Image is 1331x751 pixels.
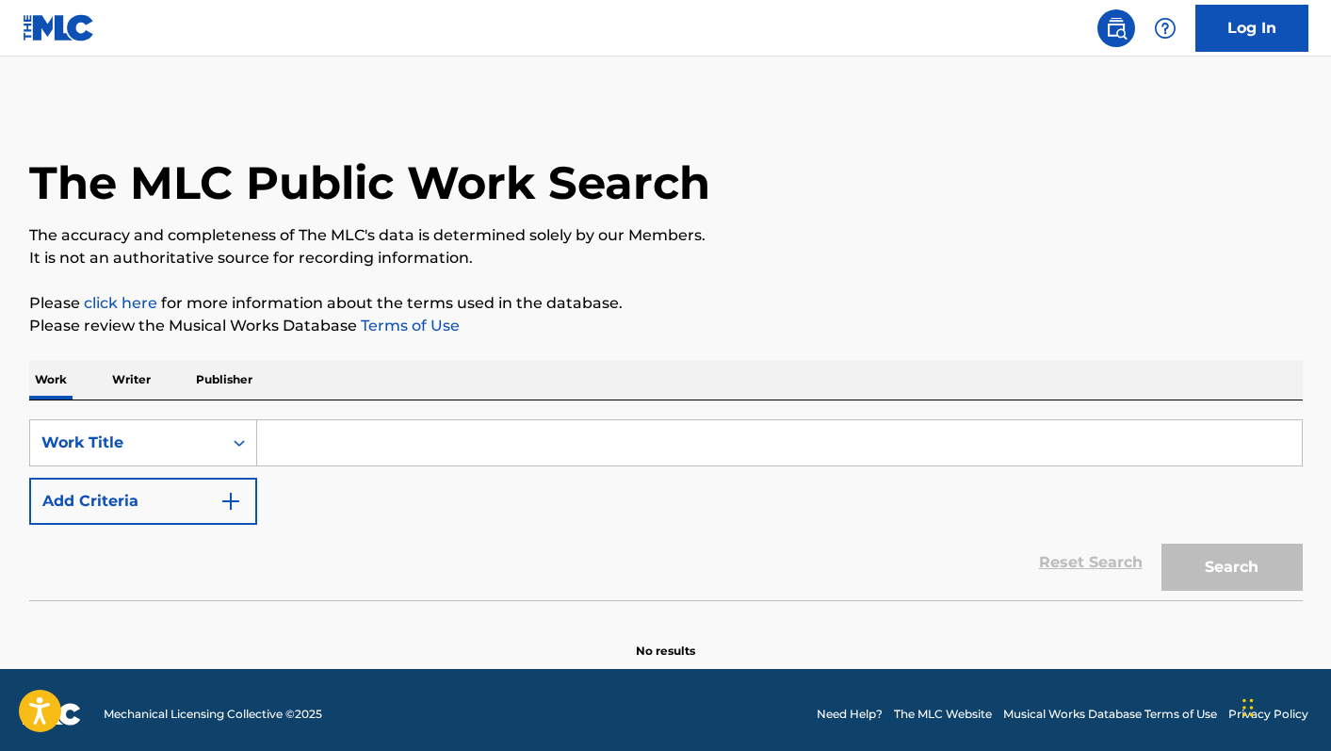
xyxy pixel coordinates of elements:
[106,360,156,400] p: Writer
[1146,9,1184,47] div: Help
[29,224,1303,247] p: The accuracy and completeness of The MLC's data is determined solely by our Members.
[1097,9,1135,47] a: Public Search
[29,478,257,525] button: Add Criteria
[190,360,258,400] p: Publisher
[29,419,1303,600] form: Search Form
[1195,5,1308,52] a: Log In
[29,315,1303,337] p: Please review the Musical Works Database
[41,432,211,454] div: Work Title
[219,490,242,513] img: 9d2ae6d4665cec9f34b9.svg
[29,247,1303,269] p: It is not an authoritative source for recording information.
[29,155,710,211] h1: The MLC Public Work Search
[104,706,322,723] span: Mechanical Licensing Collective © 2025
[84,294,157,312] a: click here
[1237,661,1331,751] iframe: Chat Widget
[357,317,460,335] a: Terms of Use
[817,706,883,723] a: Need Help?
[23,14,95,41] img: MLC Logo
[1242,679,1254,736] div: Drag
[1003,706,1217,723] a: Musical Works Database Terms of Use
[29,292,1303,315] p: Please for more information about the terms used in the database.
[1154,17,1177,40] img: help
[894,706,992,723] a: The MLC Website
[1228,706,1308,723] a: Privacy Policy
[29,360,73,400] p: Work
[636,620,695,660] p: No results
[1105,17,1128,40] img: search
